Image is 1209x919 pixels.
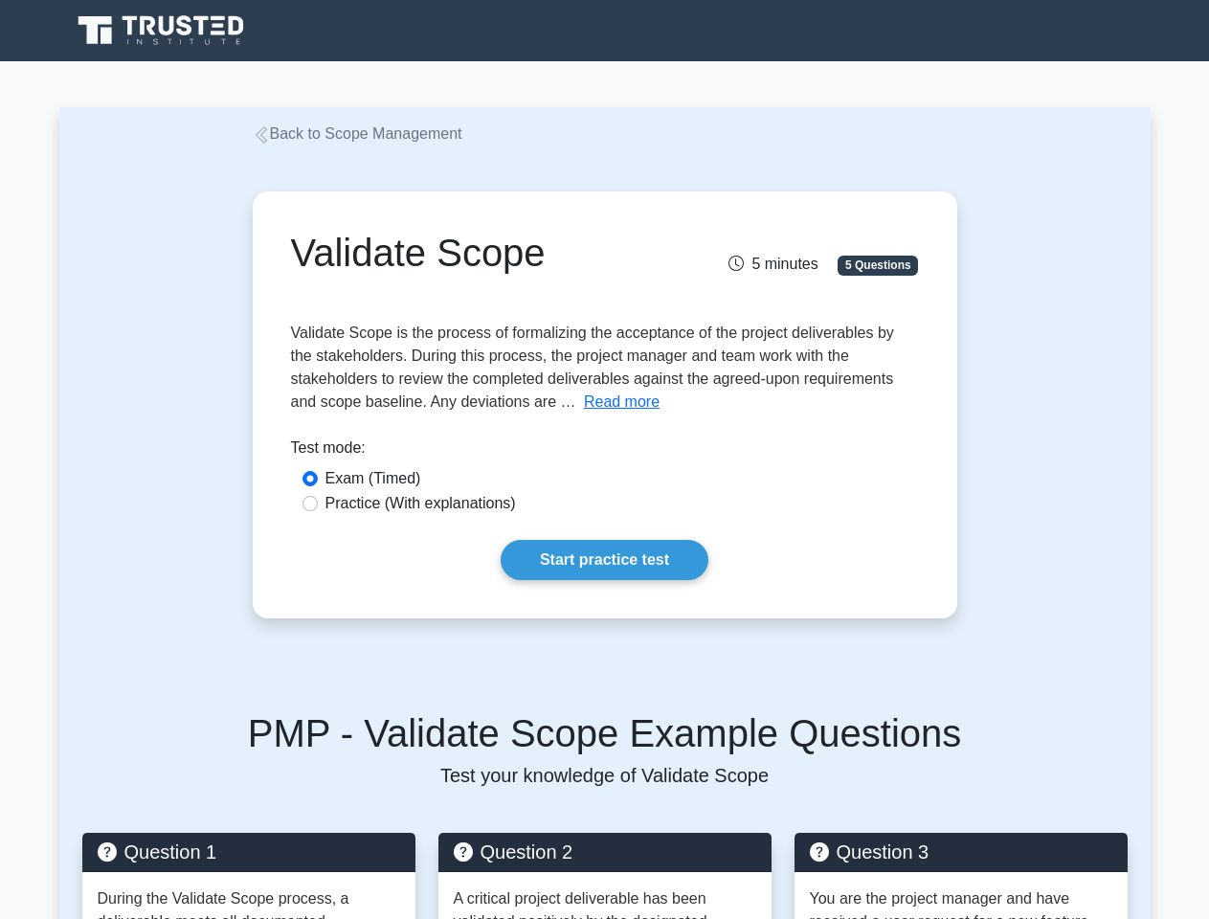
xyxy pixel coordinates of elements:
[728,256,817,272] span: 5 minutes
[253,125,462,142] a: Back to Scope Management
[584,391,660,414] button: Read more
[291,230,702,276] h1: Validate Scope
[325,492,516,515] label: Practice (With explanations)
[810,841,1112,863] h5: Question 3
[82,764,1128,787] p: Test your knowledge of Validate Scope
[838,256,918,275] span: 5 Questions
[454,841,756,863] h5: Question 2
[98,841,400,863] h5: Question 1
[291,325,894,410] span: Validate Scope is the process of formalizing the acceptance of the project deliverables by the st...
[501,540,708,580] a: Start practice test
[291,437,919,467] div: Test mode:
[325,467,421,490] label: Exam (Timed)
[82,710,1128,756] h5: PMP - Validate Scope Example Questions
